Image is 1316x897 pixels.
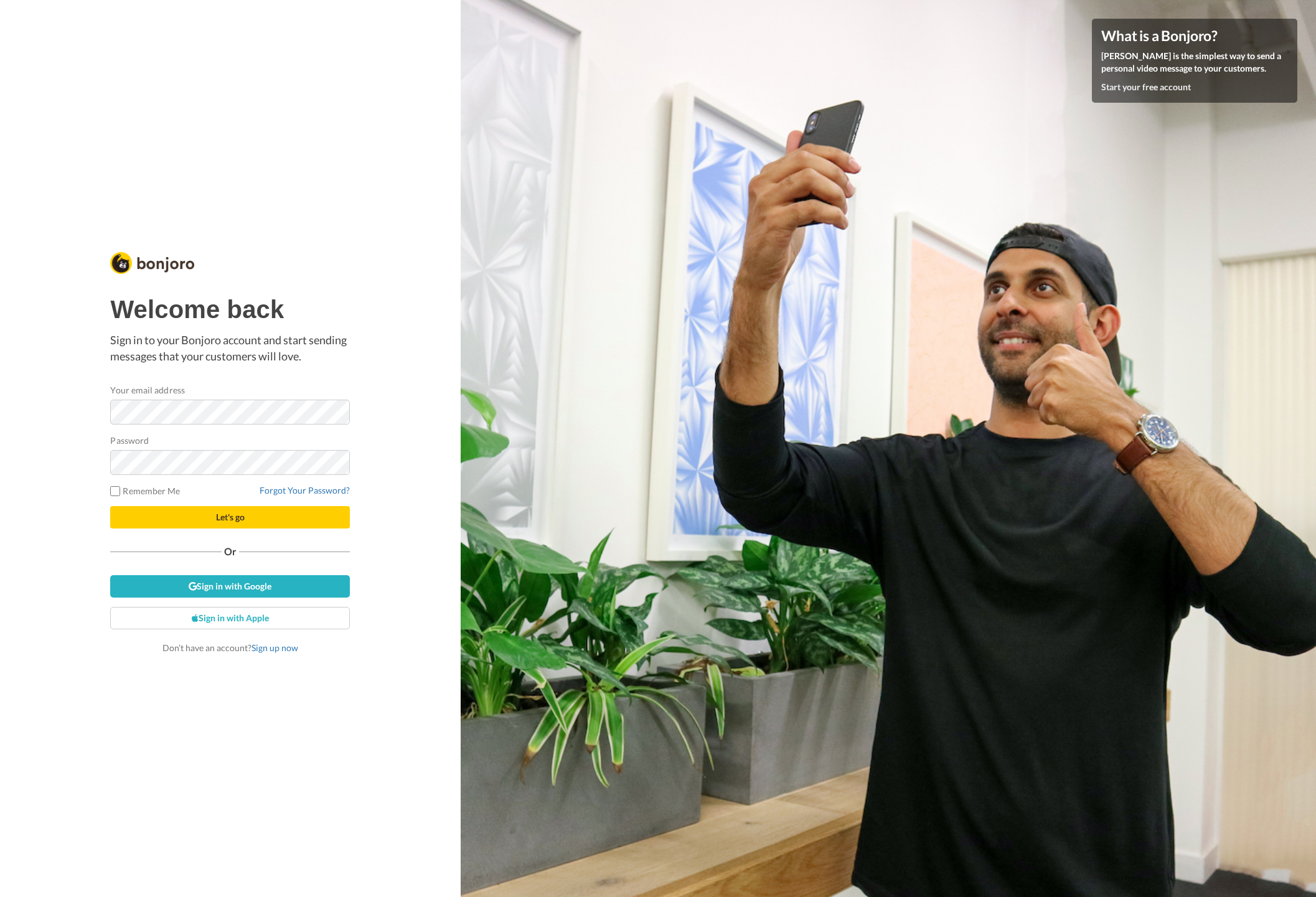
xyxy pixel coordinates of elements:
[251,642,298,653] a: Sign up now
[162,642,298,653] span: Don’t have an account?
[110,332,350,364] p: Sign in to your Bonjoro account and start sending messages that your customers will love.
[222,547,239,556] span: Or
[216,512,245,522] span: Let's go
[110,486,120,496] input: Remember Me
[110,506,350,528] button: Let's go
[1101,82,1191,92] a: Start your free account
[260,485,350,495] a: Forgot Your Password?
[110,575,350,598] a: Sign in with Google
[110,383,184,397] label: Your email address
[110,484,180,497] label: Remember Me
[110,607,350,629] a: Sign in with Apple
[1101,28,1288,44] h4: What is a Bonjoro?
[110,296,350,323] h1: Welcome back
[110,434,149,447] label: Password
[1101,50,1288,75] p: [PERSON_NAME] is the simplest way to send a personal video message to your customers.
